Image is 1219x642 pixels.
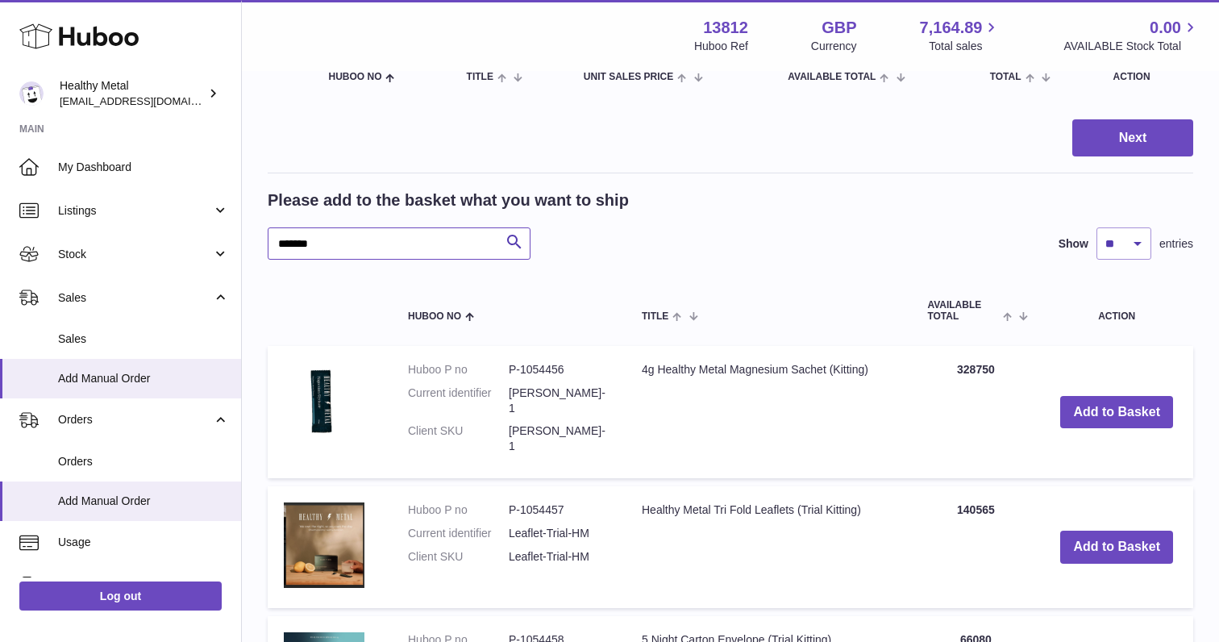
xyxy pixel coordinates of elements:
[920,17,1001,54] a: 7,164.89 Total sales
[911,486,1040,608] td: 140565
[284,362,364,440] img: 4g Healthy Metal Magnesium Sachet (Kitting)
[408,526,509,541] dt: Current identifier
[19,81,44,106] img: internalAdmin-13812@internal.huboo.com
[927,300,999,321] span: AVAILABLE Total
[509,549,609,565] dd: Leaflet-Trial-HM
[19,582,222,611] a: Log out
[408,311,461,322] span: Huboo no
[509,502,609,518] dd: P-1054457
[642,311,668,322] span: Title
[509,423,609,454] dd: [PERSON_NAME]-1
[1040,284,1193,337] th: Action
[584,72,673,82] span: Unit Sales Price
[58,454,229,469] span: Orders
[60,94,237,107] span: [EMAIL_ADDRESS][DOMAIN_NAME]
[58,331,229,347] span: Sales
[788,72,876,82] span: AVAILABLE Total
[58,290,212,306] span: Sales
[1060,531,1173,564] button: Add to Basket
[268,190,629,211] h2: Please add to the basket what you want to ship
[929,39,1001,54] span: Total sales
[58,203,212,219] span: Listings
[408,386,509,416] dt: Current identifier
[408,423,509,454] dt: Client SKU
[509,362,609,377] dd: P-1054456
[1159,236,1193,252] span: entries
[1063,17,1200,54] a: 0.00 AVAILABLE Stock Total
[509,526,609,541] dd: Leaflet-Trial-HM
[58,160,229,175] span: My Dashboard
[626,346,911,478] td: 4g Healthy Metal Magnesium Sachet (Kitting)
[1113,72,1177,82] div: Action
[60,78,205,109] div: Healthy Metal
[58,412,212,427] span: Orders
[990,72,1021,82] span: Total
[911,346,1040,478] td: 328750
[811,39,857,54] div: Currency
[328,72,381,82] span: Huboo no
[1060,396,1173,429] button: Add to Basket
[58,371,229,386] span: Add Manual Order
[694,39,748,54] div: Huboo Ref
[408,362,509,377] dt: Huboo P no
[626,486,911,608] td: Healthy Metal Tri Fold Leaflets (Trial Kitting)
[1150,17,1181,39] span: 0.00
[284,502,364,588] img: Healthy Metal Tri Fold Leaflets (Trial Kitting)
[1072,119,1193,157] button: Next
[408,502,509,518] dt: Huboo P no
[822,17,856,39] strong: GBP
[58,247,212,262] span: Stock
[1063,39,1200,54] span: AVAILABLE Stock Total
[408,549,509,565] dt: Client SKU
[1059,236,1088,252] label: Show
[58,535,229,550] span: Usage
[58,494,229,509] span: Add Manual Order
[920,17,983,39] span: 7,164.89
[703,17,748,39] strong: 13812
[509,386,609,416] dd: [PERSON_NAME]-1
[467,72,493,82] span: Title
